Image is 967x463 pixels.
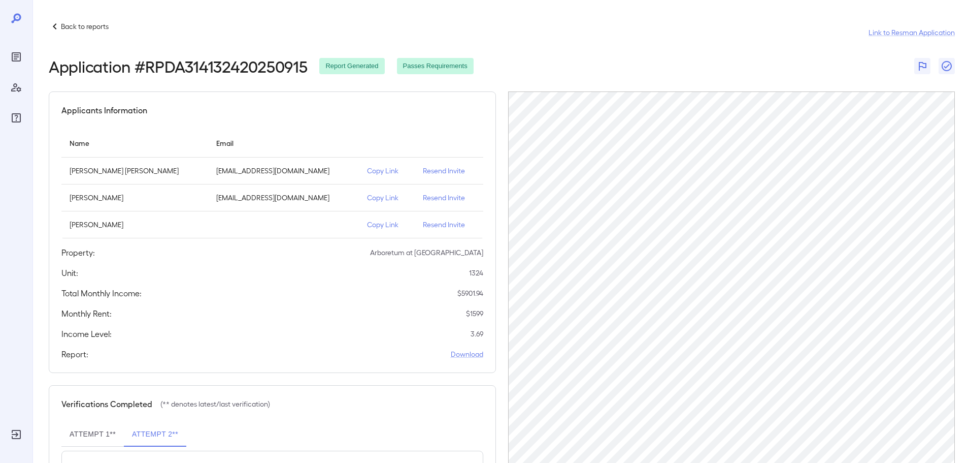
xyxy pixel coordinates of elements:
p: Copy Link [367,166,407,176]
p: 3.69 [471,329,483,339]
div: FAQ [8,110,24,126]
p: Arboretum at [GEOGRAPHIC_DATA] [370,248,483,258]
h5: Verifications Completed [61,398,152,410]
p: $ 1599 [466,308,483,319]
button: Flag Report [914,58,930,74]
div: Reports [8,49,24,65]
p: [EMAIL_ADDRESS][DOMAIN_NAME] [216,166,351,176]
th: Email [208,129,359,158]
h5: Total Monthly Income: [61,287,142,299]
h5: Monthly Rent: [61,307,112,320]
p: Resend Invite [423,220,475,230]
p: [PERSON_NAME] [70,193,200,203]
a: Download [451,349,483,359]
h5: Property: [61,246,95,259]
p: [EMAIL_ADDRESS][DOMAIN_NAME] [216,193,351,203]
p: [PERSON_NAME] [PERSON_NAME] [70,166,200,176]
h5: Report: [61,348,88,360]
button: Attempt 2** [124,422,186,447]
p: Copy Link [367,220,407,230]
h2: Application # RPDA314132420250915 [49,57,307,75]
h5: Unit: [61,267,78,279]
p: [PERSON_NAME] [70,220,200,230]
p: 1324 [469,268,483,278]
p: Back to reports [61,21,109,32]
p: Resend Invite [423,166,475,176]
button: Close Report [939,58,955,74]
p: $ 5901.94 [457,288,483,298]
p: (** denotes latest/last verification) [160,399,270,409]
p: Copy Link [367,193,407,203]
a: Link to Resman Application [869,27,955,38]
button: Attempt 1** [61,422,124,447]
div: Log Out [8,426,24,443]
div: Manage Users [8,79,24,96]
h5: Income Level: [61,328,112,340]
p: Resend Invite [423,193,475,203]
span: Report Generated [319,61,384,71]
th: Name [61,129,208,158]
h5: Applicants Information [61,104,147,116]
span: Passes Requirements [397,61,474,71]
table: simple table [61,129,483,238]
